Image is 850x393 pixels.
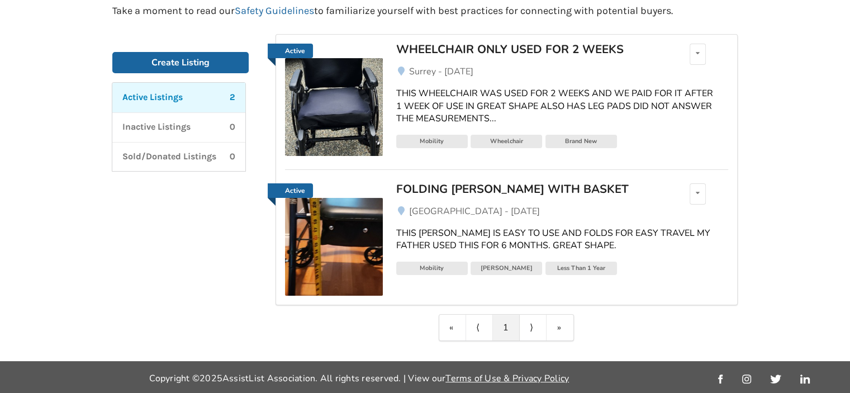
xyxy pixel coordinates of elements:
[285,198,383,296] img: mobility-folding walker with basket
[122,150,216,163] p: Sold/Donated Listings
[409,205,540,217] span: [GEOGRAPHIC_DATA] - [DATE]
[285,58,383,156] img: mobility-wheelchair only used for 2 weeks
[285,44,383,156] a: Active
[396,182,657,196] div: FOLDING [PERSON_NAME] WITH BASKET
[396,42,657,56] div: WHEELCHAIR ONLY USED FOR 2 WEEKS
[112,6,738,16] p: Take a moment to read our to familiarize yourself with best practices for connecting with potenti...
[268,44,313,58] a: Active
[122,121,191,134] p: Inactive Listings
[396,227,728,253] div: THIS [PERSON_NAME] IS EASY TO USE AND FOLDS FOR EASY TRAVEL MY FATHER USED THIS FOR 6 MONTHS. GRE...
[396,135,468,148] div: Mobility
[545,135,617,148] div: Brand New
[466,315,493,340] a: Previous item
[396,87,728,126] div: THIS WHEELCHAIR WAS USED FOR 2 WEEKS AND WE PAID FOR IT AFTER 1 WEEK OF USE IN GREAT SHAPE ALSO H...
[230,121,235,134] p: 0
[122,91,183,104] p: Active Listings
[742,375,751,383] img: instagram_link
[230,150,235,163] p: 0
[718,375,723,383] img: facebook_link
[439,314,574,341] div: Pagination Navigation
[396,183,657,205] a: FOLDING [PERSON_NAME] WITH BASKET
[396,78,728,135] a: THIS WHEELCHAIR WAS USED FOR 2 WEEKS AND WE PAID FOR IT AFTER 1 WEEK OF USE IN GREAT SHAPE ALSO H...
[285,183,383,296] a: Active
[471,262,542,275] div: [PERSON_NAME]
[770,375,781,383] img: twitter_link
[268,183,313,198] a: Active
[396,44,657,65] a: WHEELCHAIR ONLY USED FOR 2 WEEKS
[396,134,728,151] a: MobilityWheelchairBrand New
[396,65,728,78] a: Surrey - [DATE]
[493,315,520,340] a: 1
[520,315,547,340] a: Next item
[396,262,468,275] div: Mobility
[230,91,235,104] p: 2
[471,135,542,148] div: Wheelchair
[545,262,617,275] div: Less Than 1 Year
[235,4,314,17] a: Safety Guidelines
[396,261,728,278] a: Mobility[PERSON_NAME]Less Than 1 Year
[396,218,728,262] a: THIS [PERSON_NAME] IS EASY TO USE AND FOLDS FOR EASY TRAVEL MY FATHER USED THIS FOR 6 MONTHS. GRE...
[800,375,810,383] img: linkedin_link
[396,205,728,218] a: [GEOGRAPHIC_DATA] - [DATE]
[112,52,249,73] a: Create Listing
[409,65,473,78] span: Surrey - [DATE]
[439,315,466,340] a: First item
[547,315,573,340] a: Last item
[445,372,569,385] a: Terms of Use & Privacy Policy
